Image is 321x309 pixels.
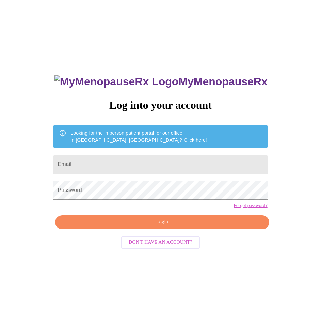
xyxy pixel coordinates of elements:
[121,236,200,249] button: Don't have an account?
[234,203,268,208] a: Forgot password?
[54,75,268,88] h3: MyMenopauseRx
[129,238,192,247] span: Don't have an account?
[55,215,269,229] button: Login
[63,218,261,226] span: Login
[119,239,202,244] a: Don't have an account?
[54,75,178,88] img: MyMenopauseRx Logo
[53,99,267,111] h3: Log into your account
[70,127,207,146] div: Looking for the in person patient portal for our office in [GEOGRAPHIC_DATA], [GEOGRAPHIC_DATA]?
[184,137,207,143] a: Click here!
